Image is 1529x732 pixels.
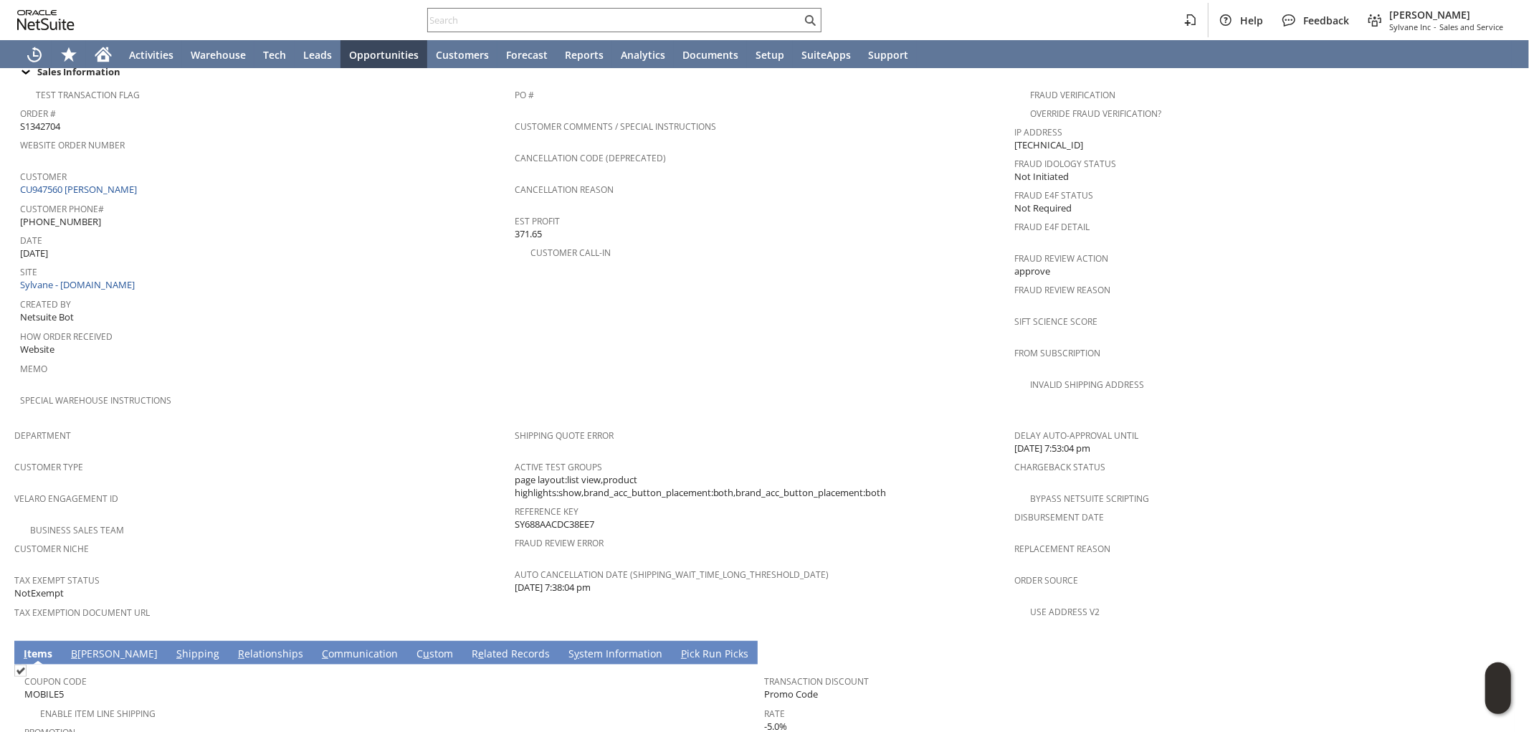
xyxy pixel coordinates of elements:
a: Department [14,429,71,442]
a: Fraud E4F Status [1014,189,1093,201]
span: Leads [303,48,332,62]
span: SY688AACDC38EE7 [515,518,594,531]
span: Setup [756,48,784,62]
a: Customer Type [14,461,83,473]
a: Rate [765,708,786,720]
iframe: Click here to launch Oracle Guided Learning Help Panel [1485,662,1511,714]
a: Fraud Review Action [1014,252,1108,265]
a: Fraud Idology Status [1014,158,1116,170]
a: Recent Records [17,40,52,69]
a: Created By [20,298,71,310]
a: Tax Exemption Document URL [14,607,150,619]
a: Site [20,266,37,278]
a: Coupon Code [24,675,87,688]
a: SuiteApps [793,40,859,69]
span: R [238,647,244,660]
svg: Shortcuts [60,46,77,63]
span: Promo Code [765,688,819,701]
span: C [322,647,328,660]
a: Customer [20,171,67,183]
a: Override Fraud Verification? [1030,108,1161,120]
a: Fraud Review Error [515,537,604,549]
span: Activities [129,48,173,62]
a: CU947560 [PERSON_NAME] [20,183,140,196]
span: Netsuite Bot [20,310,74,324]
a: Fraud Review Reason [1014,284,1110,296]
a: Reference Key [515,505,578,518]
span: Forecast [506,48,548,62]
span: B [71,647,77,660]
a: Home [86,40,120,69]
a: Activities [120,40,182,69]
span: Opportunities [349,48,419,62]
span: I [24,647,27,660]
span: [PERSON_NAME] [1389,8,1503,22]
a: Order # [20,108,56,120]
a: B[PERSON_NAME] [67,647,161,662]
span: P [681,647,687,660]
span: NotExempt [14,586,64,600]
a: Customer Phone# [20,203,104,215]
svg: Search [801,11,819,29]
a: Communication [318,647,401,662]
a: Special Warehouse Instructions [20,394,171,407]
a: From Subscription [1014,347,1100,359]
a: Transaction Discount [765,675,870,688]
span: [PHONE_NUMBER] [20,215,101,229]
a: Analytics [612,40,674,69]
span: Not Initiated [1014,170,1069,184]
a: Tax Exempt Status [14,574,100,586]
a: Reports [556,40,612,69]
span: Feedback [1303,14,1349,27]
a: Pick Run Picks [677,647,752,662]
input: Search [428,11,801,29]
a: Leads [295,40,340,69]
a: Fraud Verification [1030,89,1115,101]
span: Help [1240,14,1263,27]
a: Replacement reason [1014,543,1110,555]
a: How Order Received [20,331,113,343]
span: Sales and Service [1439,22,1503,32]
svg: logo [17,10,75,30]
a: Use Address V2 [1030,606,1100,618]
a: Unrolled view on [1489,644,1506,661]
a: Delay Auto-Approval Until [1014,429,1138,442]
a: Memo [20,363,47,375]
span: Sylvane Inc [1389,22,1431,32]
span: Analytics [621,48,665,62]
a: Shipping Quote Error [515,429,614,442]
a: Chargeback Status [1014,461,1105,473]
span: MOBILE5 [24,688,64,701]
a: Fraud E4F Detail [1014,221,1090,233]
a: Tech [254,40,295,69]
img: Checked [14,665,27,677]
a: Website Order Number [20,139,125,151]
a: Sylvane - [DOMAIN_NAME] [20,278,138,291]
svg: Recent Records [26,46,43,63]
a: Setup [747,40,793,69]
a: Date [20,234,42,247]
span: S1342704 [20,120,60,133]
a: IP Address [1014,126,1062,138]
span: - [1434,22,1437,32]
a: Test Transaction Flag [36,89,140,101]
span: [DATE] 7:53:04 pm [1014,442,1090,455]
span: u [423,647,429,660]
span: [DATE] 7:38:04 pm [515,581,591,594]
a: Bypass NetSuite Scripting [1030,493,1149,505]
a: Shipping [173,647,223,662]
a: Customer Comments / Special Instructions [515,120,716,133]
a: Forecast [497,40,556,69]
a: Enable Item Line Shipping [40,708,156,720]
span: Warehouse [191,48,246,62]
span: 371.65 [515,227,542,241]
a: Warehouse [182,40,254,69]
a: System Information [565,647,666,662]
td: Sales Information [14,62,1515,81]
a: Disbursement Date [1014,511,1104,523]
a: Est Profit [515,215,560,227]
span: [TECHNICAL_ID] [1014,138,1083,152]
div: Shortcuts [52,40,86,69]
svg: Home [95,46,112,63]
a: Opportunities [340,40,427,69]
